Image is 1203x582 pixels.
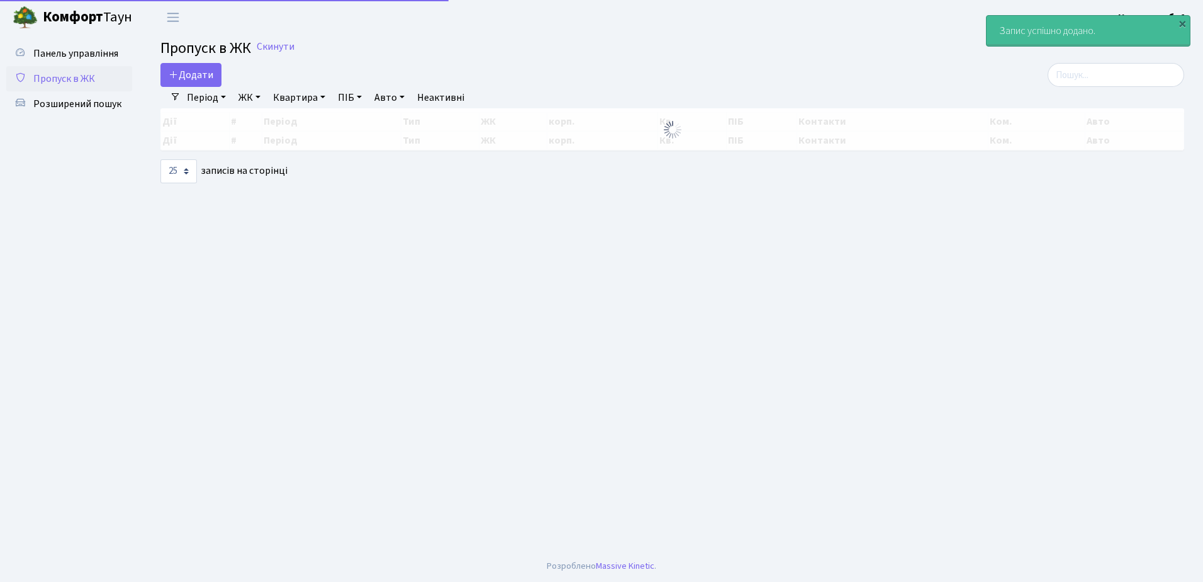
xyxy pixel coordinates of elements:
[1118,11,1188,25] b: Консьєрж б. 4.
[233,87,266,108] a: ЖК
[596,559,654,573] a: Massive Kinetic
[1118,10,1188,25] a: Консьєрж б. 4.
[160,63,221,87] a: Додати
[547,559,656,573] div: Розроблено .
[160,159,288,183] label: записів на сторінці
[6,66,132,91] a: Пропуск в ЖК
[412,87,469,108] a: Неактивні
[6,41,132,66] a: Панель управління
[369,87,410,108] a: Авто
[182,87,231,108] a: Період
[13,5,38,30] img: logo.png
[987,16,1190,46] div: Запис успішно додано.
[6,91,132,117] a: Розширений пошук
[33,72,95,86] span: Пропуск в ЖК
[33,47,118,60] span: Панель управління
[1048,63,1184,87] input: Пошук...
[43,7,103,27] b: Комфорт
[157,7,189,28] button: Переключити навігацію
[169,68,213,82] span: Додати
[1176,17,1189,30] div: ×
[43,7,132,28] span: Таун
[160,159,197,183] select: записів на сторінці
[268,87,330,108] a: Квартира
[663,120,683,140] img: Обробка...
[33,97,121,111] span: Розширений пошук
[333,87,367,108] a: ПІБ
[160,37,251,59] span: Пропуск в ЖК
[257,41,294,53] a: Скинути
